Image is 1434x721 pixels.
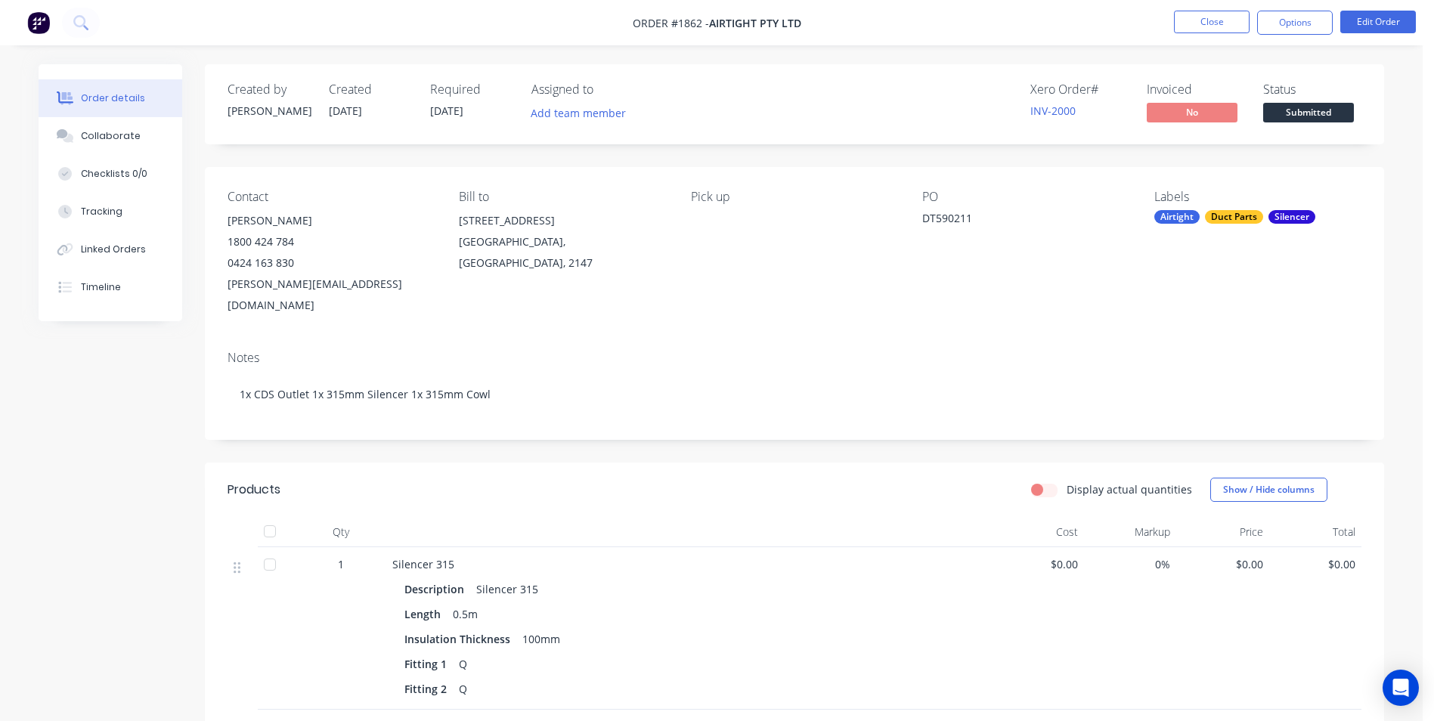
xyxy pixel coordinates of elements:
[633,16,709,30] span: Order #1862 -
[453,653,473,675] div: Q
[1263,103,1354,125] button: Submitted
[459,190,666,204] div: Bill to
[392,557,454,571] span: Silencer 315
[430,82,513,97] div: Required
[459,210,666,231] div: [STREET_ADDRESS]
[1268,210,1315,224] div: Silencer
[1275,556,1356,572] span: $0.00
[404,653,453,675] div: Fitting 1
[709,16,801,30] span: Airtight Pty Ltd
[922,190,1129,204] div: PO
[516,628,566,650] div: 100mm
[1154,190,1361,204] div: Labels
[81,243,146,256] div: Linked Orders
[1067,481,1192,497] label: Display actual quantities
[447,603,484,625] div: 0.5m
[39,117,182,155] button: Collaborate
[228,210,435,316] div: [PERSON_NAME]1800 424 7840424 163 830[PERSON_NAME][EMAIL_ADDRESS][DOMAIN_NAME]
[228,103,311,119] div: [PERSON_NAME]
[523,103,634,123] button: Add team member
[228,82,311,97] div: Created by
[1147,103,1237,122] span: No
[1090,556,1171,572] span: 0%
[39,231,182,268] button: Linked Orders
[404,628,516,650] div: Insulation Thickness
[228,351,1361,365] div: Notes
[1340,11,1416,33] button: Edit Order
[1174,11,1250,33] button: Close
[329,82,412,97] div: Created
[997,556,1078,572] span: $0.00
[1263,103,1354,122] span: Submitted
[81,167,147,181] div: Checklists 0/0
[338,556,344,572] span: 1
[81,205,122,218] div: Tracking
[296,517,386,547] div: Qty
[228,210,435,231] div: [PERSON_NAME]
[39,79,182,117] button: Order details
[404,603,447,625] div: Length
[228,190,435,204] div: Contact
[39,268,182,306] button: Timeline
[39,155,182,193] button: Checklists 0/0
[1176,517,1269,547] div: Price
[228,231,435,252] div: 1800 424 784
[453,678,473,700] div: Q
[531,82,683,97] div: Assigned to
[1030,82,1129,97] div: Xero Order #
[81,280,121,294] div: Timeline
[81,129,141,143] div: Collaborate
[228,274,435,316] div: [PERSON_NAME][EMAIL_ADDRESS][DOMAIN_NAME]
[1257,11,1333,35] button: Options
[1269,517,1362,547] div: Total
[329,104,362,118] span: [DATE]
[228,481,280,499] div: Products
[459,231,666,274] div: [GEOGRAPHIC_DATA], [GEOGRAPHIC_DATA], 2147
[430,104,463,118] span: [DATE]
[1154,210,1200,224] div: Airtight
[27,11,50,34] img: Factory
[459,210,666,274] div: [STREET_ADDRESS][GEOGRAPHIC_DATA], [GEOGRAPHIC_DATA], 2147
[1383,670,1419,706] div: Open Intercom Messenger
[1263,82,1361,97] div: Status
[922,210,1111,231] div: DT590211
[1182,556,1263,572] span: $0.00
[81,91,145,105] div: Order details
[228,371,1361,417] div: 1x CDS Outlet 1x 315mm Silencer 1x 315mm Cowl
[1030,104,1076,118] a: INV-2000
[404,578,470,600] div: Description
[1147,82,1245,97] div: Invoiced
[228,252,435,274] div: 0424 163 830
[470,578,544,600] div: Silencer 315
[691,190,898,204] div: Pick up
[404,678,453,700] div: Fitting 2
[1205,210,1263,224] div: Duct Parts
[531,103,634,123] button: Add team member
[39,193,182,231] button: Tracking
[1210,478,1327,502] button: Show / Hide columns
[1084,517,1177,547] div: Markup
[991,517,1084,547] div: Cost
